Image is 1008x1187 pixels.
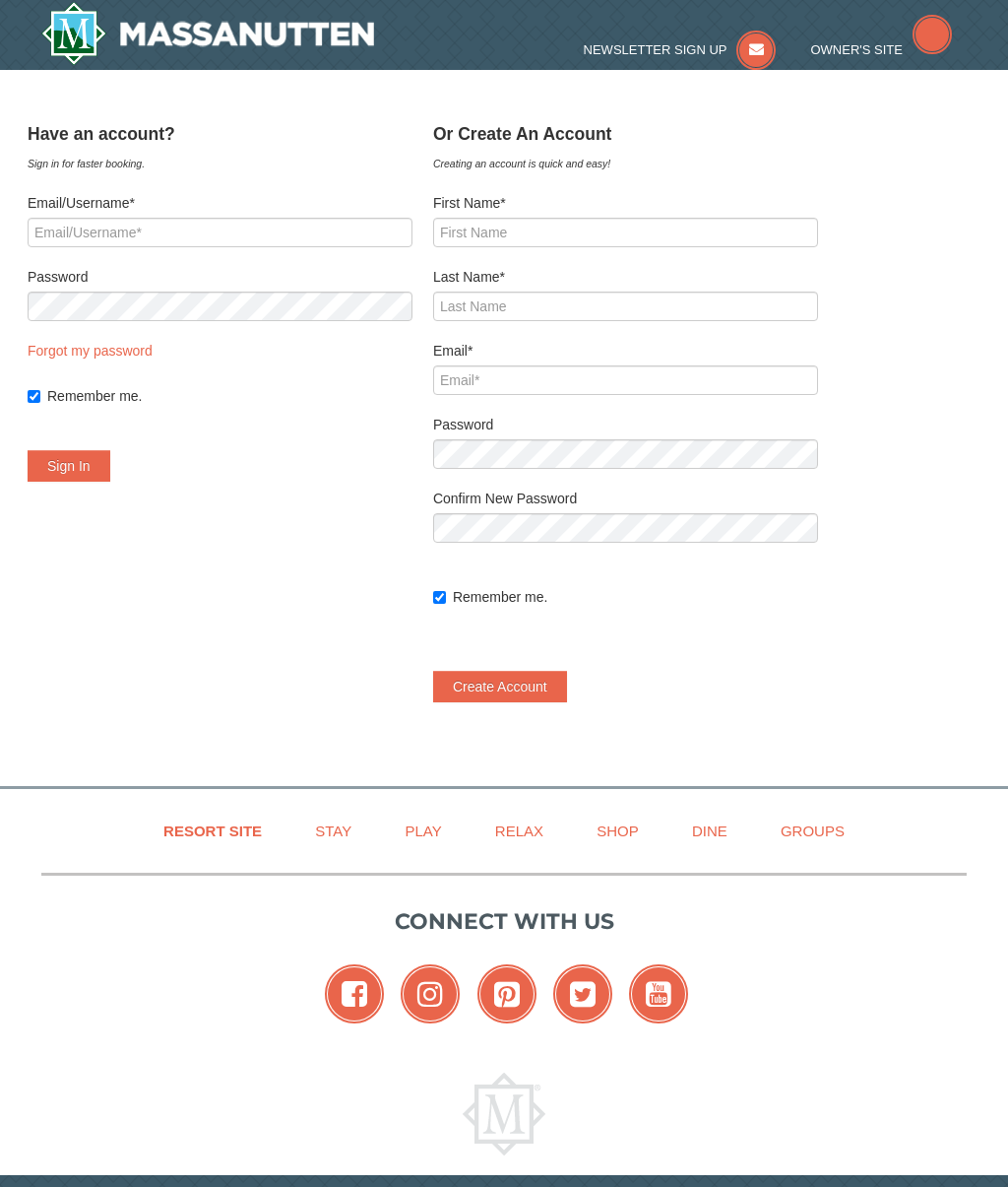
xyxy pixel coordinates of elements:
[290,809,376,853] a: Stay
[28,267,412,287] label: Password
[380,809,466,853] a: Play
[139,809,286,853] a: Resort Site
[584,42,777,57] a: Newsletter Sign Up
[433,218,818,247] input: First Name
[28,154,412,173] div: Sign in for faster booking.
[28,193,412,213] label: Email/Username*
[463,1073,545,1155] img: Massanutten Resort Logo
[433,292,818,321] input: Last Name
[572,809,663,853] a: Shop
[667,809,752,853] a: Dine
[28,218,412,247] input: Email/Username*
[471,809,568,853] a: Relax
[433,154,818,173] div: Creating an account is quick and easy!
[41,2,374,65] a: Massanutten Resort
[433,365,818,395] input: Email*
[433,341,818,361] label: Email*
[41,2,374,65] img: Massanutten Resort Logo
[28,124,412,144] h4: Have an account?
[433,193,818,213] label: First Name*
[433,671,567,702] button: Create Account
[433,124,818,144] h4: Or Create An Account
[433,489,818,508] label: Confirm New Password
[810,42,903,57] span: Owner's Site
[433,267,818,287] label: Last Name*
[47,386,412,406] label: Remember me.
[584,42,727,57] span: Newsletter Sign Up
[28,450,110,482] button: Sign In
[41,905,967,938] p: Connect with us
[433,415,818,434] label: Password
[810,42,952,57] a: Owner's Site
[453,587,818,607] label: Remember me.
[28,343,153,359] a: Forgot my password
[756,809,869,853] a: Groups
